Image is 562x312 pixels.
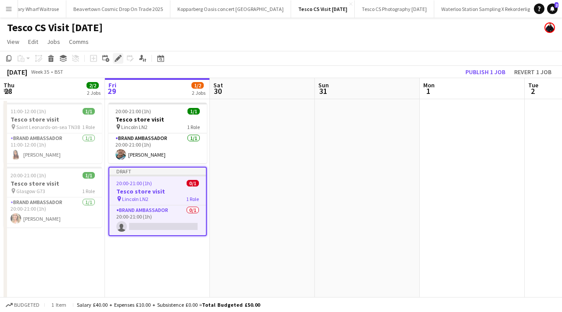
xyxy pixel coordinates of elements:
[11,172,46,179] span: 20:00-21:00 (1h)
[69,38,89,46] span: Comms
[7,38,19,46] span: View
[528,81,538,89] span: Tue
[7,68,27,76] div: [DATE]
[4,81,14,89] span: Thu
[4,36,23,47] a: View
[54,68,63,75] div: BST
[108,133,207,163] app-card-role: Brand Ambassador1/120:00-21:00 (1h)[PERSON_NAME]
[86,82,99,89] span: 2/2
[109,168,206,175] div: Draft
[122,196,148,202] span: Lincoln LN2
[108,115,207,123] h3: Tesco store visit
[186,196,199,202] span: 1 Role
[2,86,14,96] span: 28
[462,66,509,78] button: Publish 1 job
[77,301,260,308] div: Salary £40.00 + Expenses £10.00 + Subsistence £0.00 =
[66,0,170,18] button: Beavertown Cosmic Drop On Trade 2025
[115,108,151,115] span: 20:00-21:00 (1h)
[547,4,558,14] a: 2
[29,68,51,75] span: Week 35
[11,108,46,115] span: 11:00-12:00 (1h)
[212,86,223,96] span: 30
[4,179,102,187] h3: Tesco store visit
[109,187,206,195] h3: Tesco store visit
[16,188,45,194] span: Glasgow G73
[4,103,102,163] app-job-card: 11:00-12:00 (1h)1/1Tesco store visit Saint Leonards-on-sea TN381 RoleBrand Ambassador1/111:00-12:...
[187,180,199,186] span: 0/1
[107,86,116,96] span: 29
[4,167,102,227] app-job-card: 20:00-21:00 (1h)1/1Tesco store visit Glasgow G731 RoleBrand Ambassador1/120:00-21:00 (1h)[PERSON_...
[14,302,40,308] span: Budgeted
[43,36,64,47] a: Jobs
[544,22,555,33] app-user-avatar: Danielle Ferguson
[82,124,95,130] span: 1 Role
[511,66,555,78] button: Revert 1 job
[291,0,355,18] button: Tesco CS Visit [DATE]
[7,21,103,34] h1: Tesco CS Visit [DATE]
[170,0,291,18] button: Kopparberg Oasis concert [GEOGRAPHIC_DATA]
[116,180,152,186] span: 20:00-21:00 (1h)
[355,0,434,18] button: Tesco CS Photography [DATE]
[318,81,329,89] span: Sun
[4,115,102,123] h3: Tesco store visit
[28,38,38,46] span: Edit
[422,86,435,96] span: 1
[555,2,558,8] span: 2
[108,167,207,236] app-job-card: Draft20:00-21:00 (1h)0/1Tesco store visit Lincoln LN21 RoleBrand Ambassador0/120:00-21:00 (1h)
[187,108,200,115] span: 1/1
[434,0,537,18] button: Waterloo Station Sampling X Rekorderlig
[202,301,260,308] span: Total Budgeted £50.00
[213,81,223,89] span: Sat
[47,38,60,46] span: Jobs
[87,90,101,96] div: 2 Jobs
[121,124,148,130] span: Lincoln LN2
[527,86,538,96] span: 2
[25,36,42,47] a: Edit
[83,108,95,115] span: 1/1
[4,197,102,227] app-card-role: Brand Ambassador1/120:00-21:00 (1h)[PERSON_NAME]
[48,301,69,308] span: 1 item
[83,172,95,179] span: 1/1
[108,81,116,89] span: Fri
[109,205,206,235] app-card-role: Brand Ambassador0/120:00-21:00 (1h)
[82,188,95,194] span: 1 Role
[192,90,205,96] div: 2 Jobs
[317,86,329,96] span: 31
[191,82,204,89] span: 1/2
[4,133,102,163] app-card-role: Brand Ambassador1/111:00-12:00 (1h)[PERSON_NAME]
[4,300,41,310] button: Budgeted
[65,36,92,47] a: Comms
[423,81,435,89] span: Mon
[108,103,207,163] app-job-card: 20:00-21:00 (1h)1/1Tesco store visit Lincoln LN21 RoleBrand Ambassador1/120:00-21:00 (1h)[PERSON_...
[187,124,200,130] span: 1 Role
[16,124,80,130] span: Saint Leonards-on-sea TN38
